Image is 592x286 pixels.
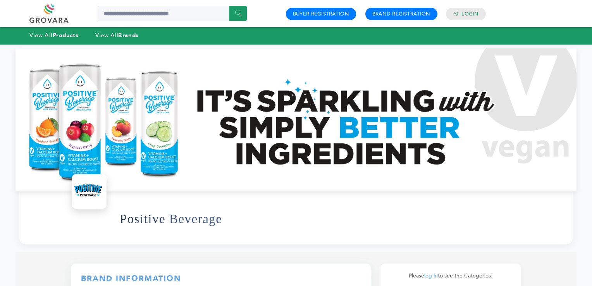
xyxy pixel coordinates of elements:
img: Positive Beverage Logo [74,176,105,207]
a: Login [461,10,478,17]
a: View AllBrands [95,31,139,39]
h1: Positive Beverage [120,200,222,238]
p: Please to see the Categories. [388,271,513,281]
a: log in [424,272,438,279]
a: Buyer Registration [293,10,349,17]
a: View AllProducts [29,31,78,39]
a: Brand Registration [372,10,430,17]
strong: Brands [118,31,138,39]
input: Search a product or brand... [98,6,247,21]
strong: Products [53,31,78,39]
